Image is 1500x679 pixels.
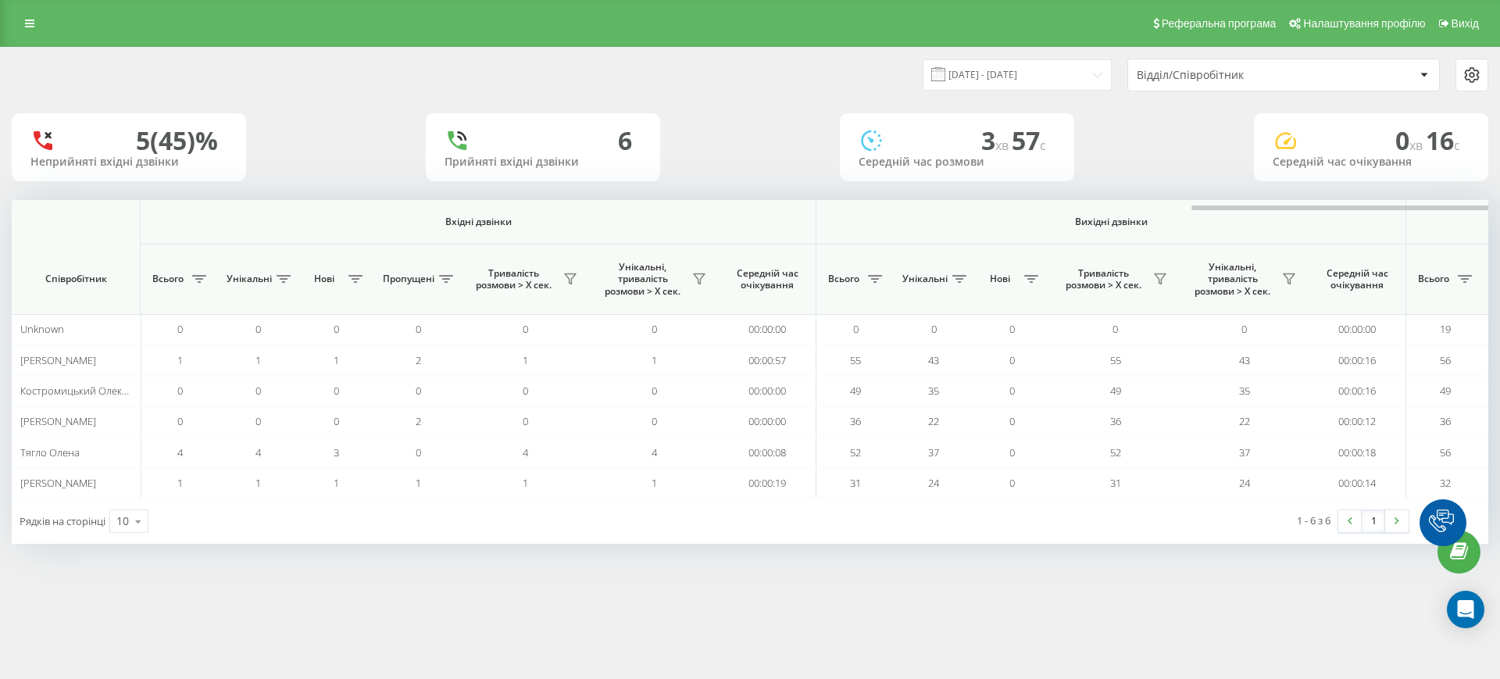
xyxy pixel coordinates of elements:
span: Унікальні [902,273,948,285]
span: 1 [652,476,657,490]
span: 36 [1440,414,1451,428]
span: 1 [334,353,339,367]
span: 19 [1440,322,1451,336]
span: 43 [928,353,939,367]
span: 4 [523,445,528,459]
span: 0 [255,384,261,398]
span: 31 [1110,476,1121,490]
span: [PERSON_NAME] [20,414,96,428]
span: 36 [850,414,861,428]
span: 0 [416,322,421,336]
span: Тривалість розмови > Х сек. [469,267,559,291]
div: 10 [116,513,129,529]
span: 36 [1110,414,1121,428]
span: 35 [928,384,939,398]
div: Неприйняті вхідні дзвінки [30,155,227,169]
span: 0 [1241,322,1247,336]
span: хв [995,137,1012,154]
span: 49 [850,384,861,398]
td: 00:00:00 [719,406,816,437]
span: 0 [1009,384,1015,398]
span: c [1454,137,1460,154]
div: Середній час розмови [859,155,1055,169]
span: 0 [523,384,528,398]
span: 32 [1440,476,1451,490]
span: 3 [981,123,1012,157]
span: 4 [652,445,657,459]
td: 00:00:19 [719,468,816,499]
div: Відділ/Співробітник [1137,69,1323,82]
span: Тривалість розмови > Х сек. [1059,267,1148,291]
span: Пропущені [383,273,434,285]
span: 0 [255,322,261,336]
span: 43 [1239,353,1250,367]
span: Тягло Олена [20,445,80,459]
span: 0 [1009,476,1015,490]
div: Прийняті вхідні дзвінки [445,155,641,169]
span: Унікальні, тривалість розмови > Х сек. [598,261,687,298]
span: 0 [1009,322,1015,336]
span: Унікальні, тривалість розмови > Х сек. [1187,261,1277,298]
span: 4 [177,445,183,459]
span: Вихід [1452,17,1479,30]
div: 1 - 6 з 6 [1297,513,1330,528]
span: 56 [1440,445,1451,459]
td: 00:00:18 [1309,437,1406,467]
span: 0 [1009,353,1015,367]
span: 22 [928,414,939,428]
span: 24 [1239,476,1250,490]
span: Нові [305,273,344,285]
span: Унікальні [227,273,272,285]
span: 0 [652,322,657,336]
span: Всього [1414,273,1453,285]
span: 57 [1012,123,1046,157]
span: 4 [255,445,261,459]
span: Всього [824,273,863,285]
span: Співробітник [25,273,127,285]
span: 1 [255,476,261,490]
span: 0 [1009,414,1015,428]
span: 0 [416,384,421,398]
td: 00:00:08 [719,437,816,467]
a: 1 [1362,510,1385,532]
td: 00:00:00 [719,314,816,345]
span: 49 [1110,384,1121,398]
span: 56 [1440,353,1451,367]
span: 1 [652,353,657,367]
span: 35 [1239,384,1250,398]
span: Вихідні дзвінки [853,216,1370,228]
span: 0 [177,322,183,336]
span: 52 [850,445,861,459]
span: 22 [1239,414,1250,428]
span: 0 [334,384,339,398]
span: 2 [416,414,421,428]
span: 1 [416,476,421,490]
span: Середній час очікування [730,267,804,291]
span: 55 [1110,353,1121,367]
span: 2 [416,353,421,367]
td: 00:00:12 [1309,406,1406,437]
span: Всього [148,273,187,285]
span: 55 [850,353,861,367]
span: 0 [523,322,528,336]
span: 0 [416,445,421,459]
span: Unknown [20,322,64,336]
span: c [1040,137,1046,154]
td: 00:00:57 [719,345,816,375]
span: Рядків на сторінці [20,514,105,528]
td: 00:00:00 [1309,314,1406,345]
span: 37 [928,445,939,459]
span: 1 [523,476,528,490]
span: Реферальна програма [1162,17,1277,30]
span: 1 [177,476,183,490]
span: Вхідні дзвінки [181,216,775,228]
span: 1 [334,476,339,490]
span: [PERSON_NAME] [20,476,96,490]
span: 0 [177,384,183,398]
td: 00:00:14 [1309,468,1406,499]
div: Середній час очікування [1273,155,1470,169]
span: Середній час очікування [1320,267,1394,291]
span: 1 [255,353,261,367]
span: 31 [850,476,861,490]
span: 0 [652,384,657,398]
